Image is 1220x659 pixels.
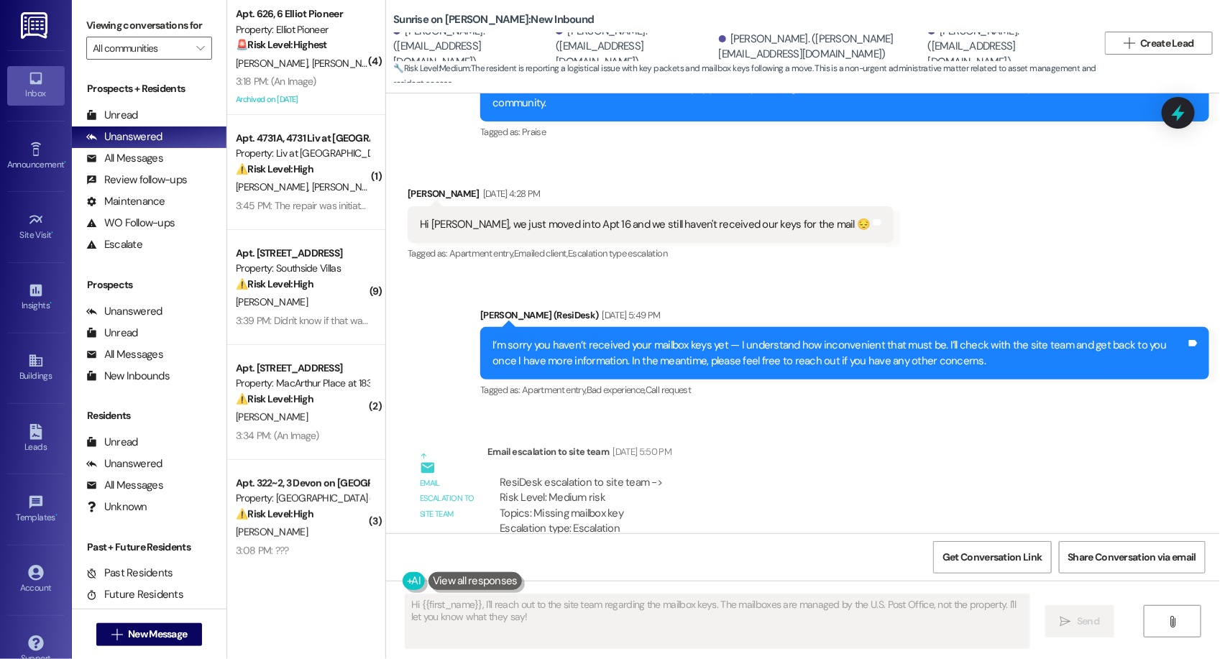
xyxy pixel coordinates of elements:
a: Buildings [7,349,65,387]
div: Hi [PERSON_NAME], we just moved into Apt 16 and we still haven't received our keys for the mail 😔 [420,217,870,232]
strong: ⚠️ Risk Level: High [236,162,313,175]
div: Property: Elliot Pioneer [236,22,369,37]
div: Property: MacArthur Place at 183 [236,376,369,391]
div: Unanswered [86,456,162,471]
span: Apartment entry , [449,247,514,259]
div: Apt. 626, 6 Elliot Pioneer [236,6,369,22]
span: [PERSON_NAME] [236,180,312,193]
strong: ⚠️ Risk Level: High [236,277,313,290]
div: Apt. 4731A, 4731 Liv at [GEOGRAPHIC_DATA] [236,131,369,146]
div: [DATE] 5:49 PM [599,308,661,323]
span: New Message [128,627,187,642]
div: [PERSON_NAME]. ([EMAIL_ADDRESS][DOMAIN_NAME]) [393,24,552,70]
i:  [1060,616,1071,627]
div: Tagged as: [480,121,1209,142]
div: Apt. [STREET_ADDRESS] [236,361,369,376]
b: Sunrise on [PERSON_NAME]: New Inbound [393,12,594,27]
strong: ⚠️ Risk Level: High [236,507,313,520]
div: Apt. [STREET_ADDRESS] [236,246,369,261]
div: Archived on [DATE] [234,91,370,109]
span: [PERSON_NAME] [312,180,384,193]
a: Inbox [7,66,65,105]
a: Site Visit • [7,208,65,246]
i:  [111,629,122,640]
span: • [50,298,52,308]
div: [DATE] 5:50 PM [609,444,671,459]
span: • [52,228,54,238]
div: Email escalation to site team [487,444,1137,464]
div: WO Follow-ups [86,216,175,231]
div: 3:34 PM: (An Image) [236,429,319,442]
div: 3:45 PM: The repair was initiated but not completed. [236,199,454,212]
a: Insights • [7,278,65,317]
div: Residents [72,408,226,423]
span: Praise [522,126,546,138]
div: [PERSON_NAME]. ([PERSON_NAME][EMAIL_ADDRESS][DOMAIN_NAME]) [719,32,925,63]
div: [DATE] 4:28 PM [480,186,541,201]
span: Escalation type escalation [568,247,667,259]
div: Unanswered [86,304,162,319]
strong: 🔧 Risk Level: Medium [393,63,469,74]
span: Apartment entry , [522,384,587,396]
i:  [1124,37,1134,49]
strong: 🚨 Risk Level: Highest [236,38,327,51]
div: [PERSON_NAME] [408,186,893,206]
span: Call request [646,384,691,396]
span: Get Conversation Link [942,550,1042,565]
div: Unknown [86,499,147,515]
div: Escalate [86,237,142,252]
div: Prospects + Residents [72,81,226,96]
span: : The resident is reporting a logistical issue with key packets and mailbox keys following a move... [393,61,1098,92]
div: Unread [86,108,138,123]
div: Property: Southside Villas [236,261,369,276]
div: Unread [86,435,138,450]
div: Past Residents [86,566,173,581]
button: Create Lead [1105,32,1213,55]
i:  [197,42,205,54]
div: Property: Liv at [GEOGRAPHIC_DATA] [236,146,369,161]
div: Tagged as: [480,379,1209,400]
span: [PERSON_NAME] [312,57,384,70]
span: [PERSON_NAME] [236,57,312,70]
button: New Message [96,623,203,646]
div: [PERSON_NAME] (ResiDesk) [480,308,1209,328]
a: Account [7,561,65,599]
button: Share Conversation via email [1059,541,1206,573]
span: Share Conversation via email [1068,550,1196,565]
a: Leads [7,420,65,458]
div: Property: [GEOGRAPHIC_DATA] on [GEOGRAPHIC_DATA] [236,491,369,506]
span: [PERSON_NAME] [236,410,308,423]
i:  [1168,616,1178,627]
div: All Messages [86,151,163,166]
img: ResiDesk Logo [21,12,50,39]
div: [PERSON_NAME]. ([EMAIL_ADDRESS][DOMAIN_NAME]) [556,24,715,70]
div: ResiDesk escalation to site team -> Risk Level: Medium risk Topics: Missing mailbox key Escalatio... [500,475,1124,537]
span: [PERSON_NAME] [236,295,308,308]
div: [PERSON_NAME]. ([EMAIL_ADDRESS][DOMAIN_NAME]) [928,24,1087,70]
input: All communities [93,37,189,60]
a: Templates • [7,490,65,529]
div: New Inbounds [86,369,170,384]
div: I’m sorry you haven’t received your mailbox keys yet — I understand how inconvenient that must be... [492,338,1186,369]
div: Future Residents [86,587,183,602]
span: Bad experience , [587,384,646,396]
div: 3:08 PM: ??? [236,544,289,557]
span: [PERSON_NAME] [236,525,308,538]
div: Email escalation to site team [420,476,476,522]
div: 3:39 PM: Didn't know if that was water damage from above or not [236,314,508,327]
span: Emailed client , [514,247,568,259]
div: Prospects [72,277,226,292]
div: Unanswered [86,129,162,144]
div: Tagged as: [408,243,893,264]
strong: ⚠️ Risk Level: High [236,392,313,405]
div: All Messages [86,478,163,493]
div: Past + Future Residents [72,540,226,555]
span: Create Lead [1141,36,1194,51]
button: Send [1045,605,1115,637]
span: • [64,157,66,167]
div: Apt. 322~2, 3 Devon on [GEOGRAPHIC_DATA] [236,476,369,491]
div: 3:18 PM: (An Image) [236,75,316,88]
textarea: Hi {{first_name}}, I'll reach out to the site team regarding the mailbox keys. The mailboxes are ... [405,594,1029,648]
div: Thanks so much, [PERSON_NAME]! We really appreciate you taking the time to share a review — it me... [492,80,1186,111]
span: • [55,510,58,520]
